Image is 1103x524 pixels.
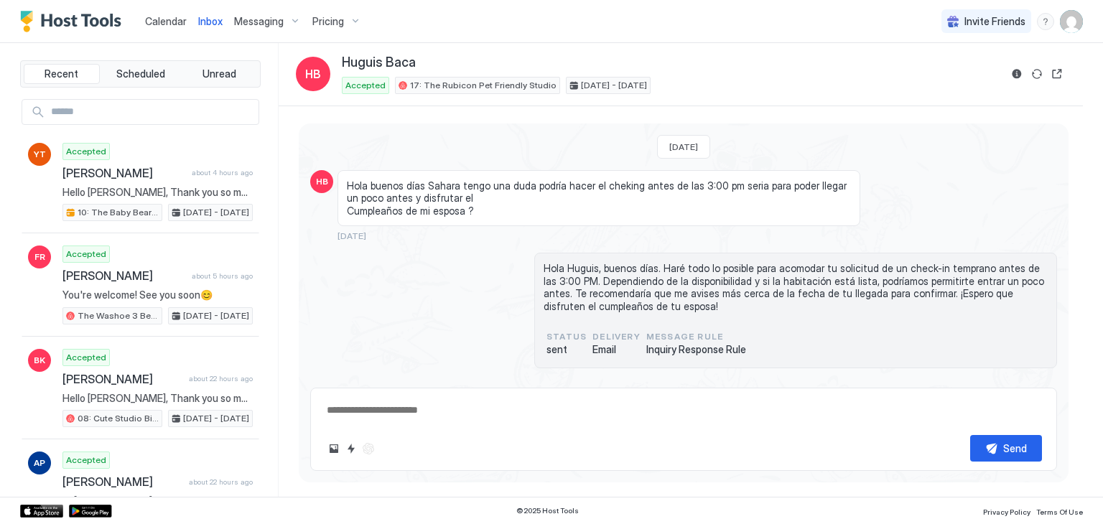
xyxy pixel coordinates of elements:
[342,55,416,71] span: Huguis Baca
[669,141,698,152] span: [DATE]
[546,343,587,356] span: sent
[78,412,159,425] span: 08: Cute Studio Bike to Beach
[1060,10,1083,33] div: User profile
[62,474,183,489] span: [PERSON_NAME]
[544,262,1048,312] span: Hola Huguis, buenos días. Haré todo lo posible para acomodar tu solicitud de un check-in temprano...
[24,64,100,84] button: Recent
[62,289,253,301] span: You're welcome! See you soon😊
[312,15,344,28] span: Pricing
[189,374,253,383] span: about 22 hours ago
[1003,441,1027,456] div: Send
[62,372,183,386] span: [PERSON_NAME]
[103,64,179,84] button: Scheduled
[116,67,165,80] span: Scheduled
[325,440,343,457] button: Upload image
[1037,13,1054,30] div: menu
[964,15,1025,28] span: Invite Friends
[316,175,328,188] span: HB
[338,230,366,241] span: [DATE]
[192,271,253,281] span: about 5 hours ago
[145,15,187,27] span: Calendar
[343,440,360,457] button: Quick reply
[20,60,261,88] div: tab-group
[20,11,128,32] a: Host Tools Logo
[145,14,187,29] a: Calendar
[345,79,386,92] span: Accepted
[34,457,45,469] span: AP
[62,392,253,405] span: Hello [PERSON_NAME], Thank you so much for your booking! We'll send the check-in instructions on ...
[983,507,1030,516] span: Privacy Policy
[45,100,259,124] input: Input Field
[66,351,106,364] span: Accepted
[516,506,579,515] span: © 2025 Host Tools
[62,495,253,507] span: Hi [PERSON_NAME], thanks for booking your stay with us! Details of your Booking: 📍 [STREET_ADDRES...
[347,179,851,217] span: Hola buenos días Sahara tengo una duda podría hacer el cheking antes de las 3:00 pm seria para po...
[34,354,45,367] span: BK
[234,15,284,28] span: Messaging
[78,206,159,219] span: 10: The Baby Bear Pet Friendly Studio
[646,343,746,356] span: Inquiry Response Rule
[62,268,186,283] span: [PERSON_NAME]
[1008,65,1025,83] button: Reservation information
[62,166,186,180] span: [PERSON_NAME]
[546,330,587,343] span: status
[69,505,112,518] a: Google Play Store
[66,145,106,158] span: Accepted
[646,330,746,343] span: Message Rule
[20,505,63,518] a: App Store
[1036,503,1083,518] a: Terms Of Use
[592,343,641,356] span: Email
[192,168,253,177] span: about 4 hours ago
[305,65,321,83] span: HB
[34,251,45,263] span: FR
[198,15,223,27] span: Inbox
[581,79,647,92] span: [DATE] - [DATE]
[183,206,249,219] span: [DATE] - [DATE]
[203,67,236,80] span: Unread
[181,64,257,84] button: Unread
[410,79,557,92] span: 17: The Rubicon Pet Friendly Studio
[78,309,159,322] span: The Washoe 3 Bedroom Family Unit
[1028,65,1046,83] button: Sync reservation
[34,148,46,161] span: YT
[183,412,249,425] span: [DATE] - [DATE]
[45,67,78,80] span: Recent
[970,435,1042,462] button: Send
[62,186,253,199] span: Hello [PERSON_NAME], Thank you so much for your booking! We'll send the check-in instructions on ...
[592,330,641,343] span: Delivery
[1048,65,1066,83] button: Open reservation
[66,454,106,467] span: Accepted
[198,14,223,29] a: Inbox
[983,503,1030,518] a: Privacy Policy
[66,248,106,261] span: Accepted
[183,309,249,322] span: [DATE] - [DATE]
[189,477,253,487] span: about 22 hours ago
[1036,507,1083,516] span: Terms Of Use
